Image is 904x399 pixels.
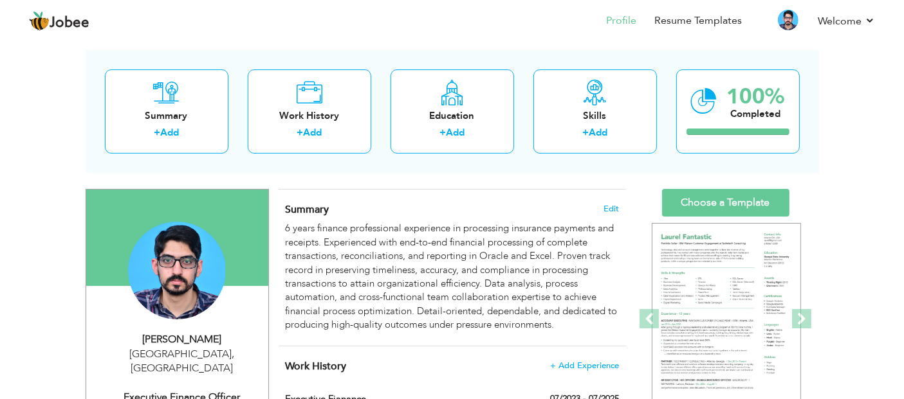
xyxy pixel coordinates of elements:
a: Profile [606,13,636,28]
span: , [232,347,234,361]
div: Summary [115,109,218,123]
a: Resume Templates [654,13,742,28]
a: Add [446,126,465,139]
span: Work History [285,359,346,373]
a: Add [160,126,179,139]
a: Jobee [29,11,89,31]
div: Education [401,109,504,123]
a: Add [589,126,607,139]
span: Edit [604,204,619,213]
div: [GEOGRAPHIC_DATA] [GEOGRAPHIC_DATA] [96,347,268,377]
span: Summary [285,202,329,217]
div: Completed [727,107,785,121]
a: Choose a Template [662,189,789,217]
div: Skills [544,109,647,123]
h4: This helps to show the companies you have worked for. [285,360,618,373]
label: + [582,126,589,139]
div: [PERSON_NAME] [96,332,268,347]
div: 6 years finance professional experience in processing insurance payments and receipts. Experience... [285,222,618,332]
label: + [297,126,303,139]
div: 100% [727,86,785,107]
a: Welcome [818,13,875,29]
label: + [154,126,160,139]
span: + Add Experience [550,361,619,370]
div: Work History [258,109,361,123]
label: + [439,126,446,139]
h4: Adding a summary is a quick and easy way to highlight your experience and interests. [285,203,618,216]
img: Profile Img [778,10,798,30]
a: Add [303,126,322,139]
img: Umar Rehman [128,222,226,319]
span: Jobee [50,16,89,30]
img: jobee.io [29,11,50,31]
